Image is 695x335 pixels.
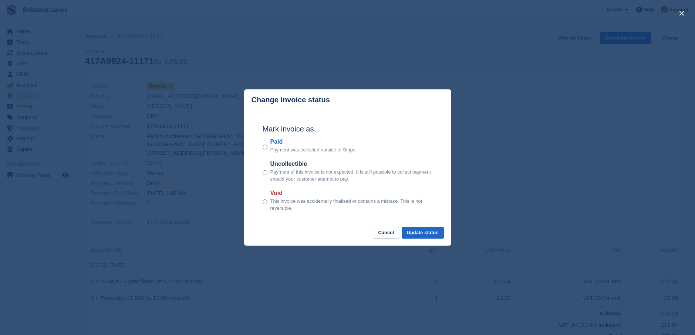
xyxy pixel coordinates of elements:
[270,198,433,212] p: This invoice was accidentally finalised or contains a mistake. This is not reversible.
[270,137,357,146] label: Paid
[270,160,433,168] label: Uncollectible
[252,96,330,104] p: Change invoice status
[270,189,433,198] label: Void
[402,227,444,239] button: Update status
[270,168,433,183] p: Payment of this invoice is not expected. It is still possible to collect payment should your cust...
[373,227,399,239] button: Cancel
[263,123,433,134] h2: Mark invoice as...
[676,7,688,19] button: close
[270,146,357,154] p: Payment was collected outside of Stripe.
